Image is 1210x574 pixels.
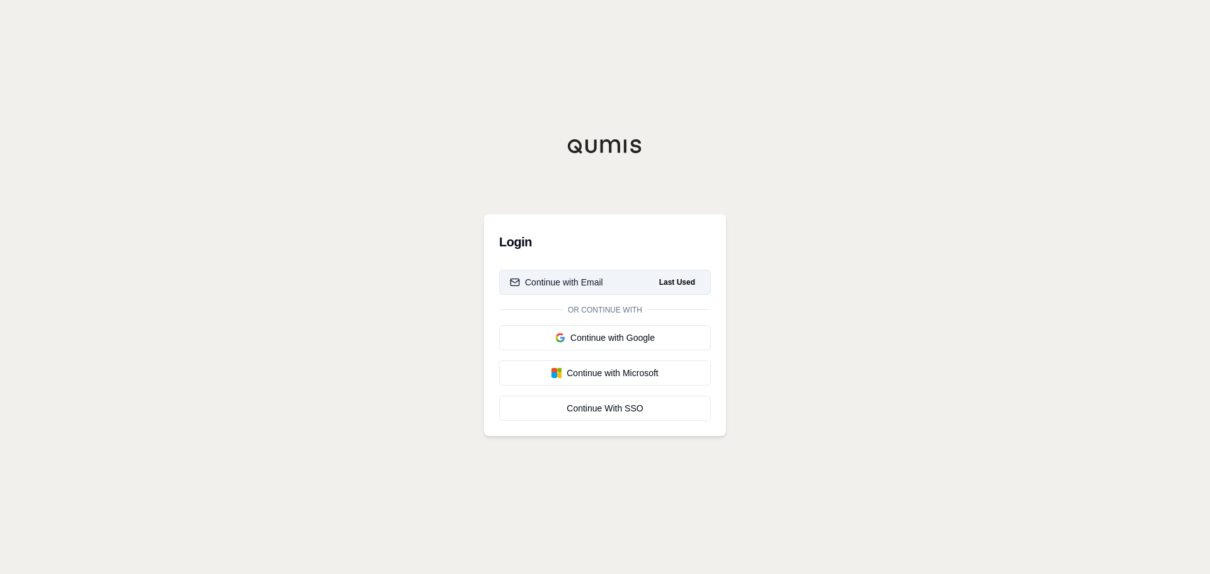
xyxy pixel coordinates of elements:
h3: Login [499,229,711,255]
div: Continue with Google [510,331,700,344]
button: Continue with Google [499,325,711,350]
div: Continue with Microsoft [510,367,700,379]
span: Or continue with [563,305,647,315]
span: Last Used [654,275,700,290]
button: Continue with EmailLast Used [499,270,711,295]
div: Continue With SSO [510,402,700,415]
img: Qumis [567,139,643,154]
a: Continue With SSO [499,396,711,421]
div: Continue with Email [510,276,603,289]
button: Continue with Microsoft [499,360,711,386]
